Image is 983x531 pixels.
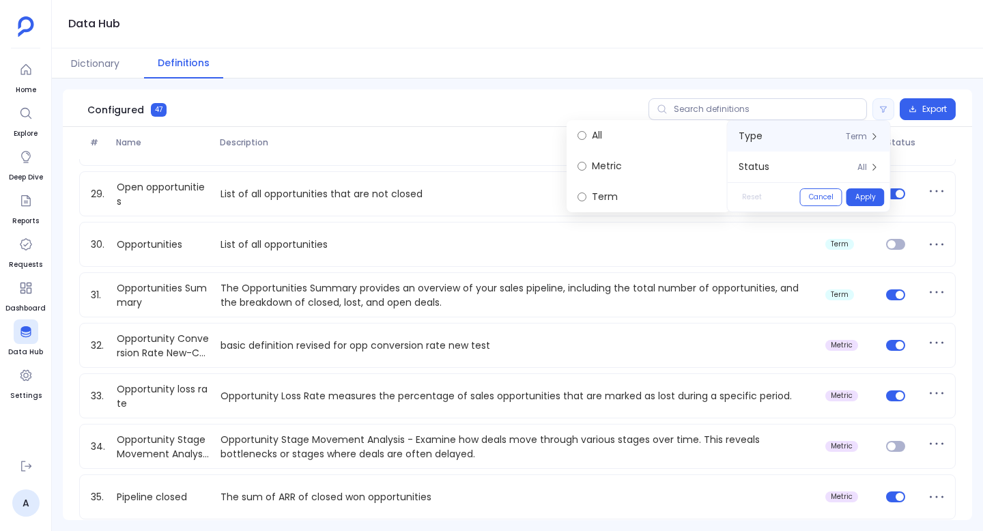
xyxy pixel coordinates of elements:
[87,103,144,117] span: Configured
[57,48,133,78] button: Dictionary
[215,490,820,504] p: The sum of ARR of closed won opportunities
[85,339,111,353] span: 32.
[9,145,43,183] a: Deep Dive
[857,162,867,173] span: All
[111,332,215,359] a: Opportunity Conversion Rate New-Config
[214,137,821,148] span: Description
[649,98,867,120] input: Search definitions
[111,382,215,410] a: Opportunity loss rate
[831,291,849,299] span: term
[12,216,39,227] span: Reports
[881,137,924,148] span: Status
[151,103,167,117] span: 47
[8,347,43,358] span: Data Hub
[567,182,730,212] label: Term
[578,192,586,201] input: Term
[215,187,820,201] p: List of all opportunities that are not closed
[5,303,46,314] span: Dashboard
[215,433,820,460] p: Opportunity Stage Movement Analysis - Examine how deals move through various stages over time. Th...
[8,319,43,358] a: Data Hub
[85,187,111,201] span: 29.
[10,363,42,401] a: Settings
[111,180,215,207] a: Open opportunities
[12,188,39,227] a: Reports
[111,490,193,504] a: Pipeline closed
[85,490,111,504] span: 35.
[85,137,111,148] span: #
[14,101,38,139] a: Explore
[846,131,867,142] span: Term
[900,98,956,120] button: Export
[578,162,586,171] input: Metric
[578,131,586,140] input: All
[831,493,853,501] span: metric
[739,160,769,174] span: Status
[144,48,223,78] button: Definitions
[111,433,215,460] a: Opportunity Stage Movement Analysis
[831,442,853,450] span: metric
[846,188,885,206] button: Apply
[85,440,111,454] span: 34.
[831,240,849,248] span: term
[85,389,111,403] span: 33.
[111,281,215,308] a: Opportunities Summary
[215,281,820,308] p: The Opportunities Summary provides an overview of your sales pipeline, including the total number...
[111,137,214,148] span: Name
[567,120,730,151] label: All
[14,128,38,139] span: Explore
[831,341,853,349] span: metric
[831,392,853,400] span: metric
[215,238,820,252] p: List of all opportunities
[85,288,111,302] span: 31.
[14,57,38,96] a: Home
[739,129,763,143] span: Type
[85,238,111,252] span: 30.
[68,14,120,33] h1: Data Hub
[111,238,188,252] a: Opportunities
[12,489,40,517] a: A
[9,172,43,183] span: Deep Dive
[10,390,42,401] span: Settings
[18,16,34,37] img: petavue logo
[800,188,842,206] button: Cancel
[9,259,42,270] span: Requests
[567,151,730,182] label: Metric
[5,276,46,314] a: Dashboard
[215,339,820,353] p: basic definition revised for opp conversion rate new test
[14,85,38,96] span: Home
[215,389,820,403] p: Opportunity Loss Rate measures the percentage of sales opportunities that are marked as lost duri...
[922,104,947,115] span: Export
[9,232,42,270] a: Requests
